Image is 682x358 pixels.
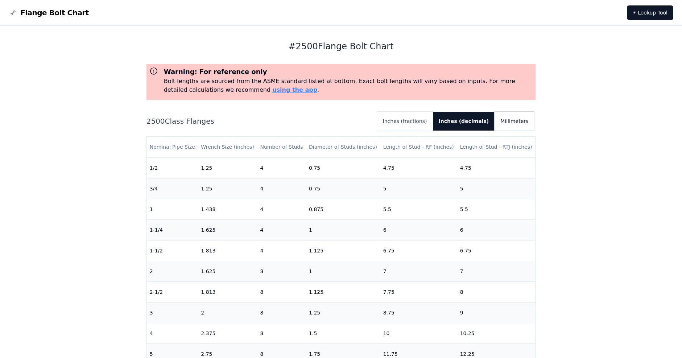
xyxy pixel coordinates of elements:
[198,240,257,261] td: 1.813
[457,261,536,281] td: 7
[164,77,533,94] p: Bolt lengths are sourced from the ASME standard listed at bottom. Exact bolt lengths will vary ba...
[147,157,198,178] td: 1/2
[272,86,317,93] a: using the app
[495,112,534,131] button: Millimeters
[147,178,198,199] td: 3/4
[380,281,457,302] td: 7.75
[198,178,257,199] td: 1.25
[457,240,536,261] td: 6.75
[9,8,17,17] img: Flange Bolt Chart Logo
[306,157,380,178] td: 0.75
[380,302,457,323] td: 8.75
[257,157,306,178] td: 4
[146,41,536,52] h1: # 2500 Flange Bolt Chart
[457,199,536,219] td: 5.5
[198,219,257,240] td: 1.625
[198,157,257,178] td: 1.25
[147,281,198,302] td: 2-1/2
[147,323,198,343] td: 4
[627,5,673,20] a: ⚡ Lookup Tool
[380,323,457,343] td: 10
[306,281,380,302] td: 1.125
[198,281,257,302] td: 1.813
[257,261,306,281] td: 8
[457,219,536,240] td: 6
[457,302,536,323] td: 9
[457,157,536,178] td: 4.75
[198,261,257,281] td: 1.625
[198,199,257,219] td: 1.438
[306,240,380,261] td: 1.125
[9,8,89,18] a: Flange Bolt Chart LogoFlange Bolt Chart
[380,219,457,240] td: 6
[257,323,306,343] td: 8
[306,219,380,240] td: 1
[306,261,380,281] td: 1
[147,137,198,157] th: Nominal Pipe Size
[257,240,306,261] td: 4
[457,281,536,302] td: 8
[377,112,433,131] button: Inches (fractions)
[147,302,198,323] td: 3
[380,199,457,219] td: 5.5
[164,67,533,77] h3: Warning: For reference only
[306,302,380,323] td: 1.25
[457,137,536,157] th: Length of Stud - RTJ (inches)
[257,281,306,302] td: 8
[257,137,306,157] th: Number of Studs
[433,112,495,131] button: Inches (decimals)
[257,178,306,199] td: 4
[198,302,257,323] td: 2
[457,323,536,343] td: 10.25
[380,240,457,261] td: 6.75
[380,137,457,157] th: Length of Stud - RF (inches)
[306,323,380,343] td: 1.5
[380,261,457,281] td: 7
[147,219,198,240] td: 1-1/4
[20,8,89,18] span: Flange Bolt Chart
[380,178,457,199] td: 5
[198,323,257,343] td: 2.375
[146,116,371,126] h2: 2500 Class Flanges
[257,302,306,323] td: 8
[147,240,198,261] td: 1-1/2
[457,178,536,199] td: 5
[306,178,380,199] td: 0.75
[257,219,306,240] td: 4
[147,261,198,281] td: 2
[306,199,380,219] td: 0.875
[147,199,198,219] td: 1
[198,137,257,157] th: Wrench Size (inches)
[257,199,306,219] td: 4
[380,157,457,178] td: 4.75
[306,137,380,157] th: Diameter of Studs (inches)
